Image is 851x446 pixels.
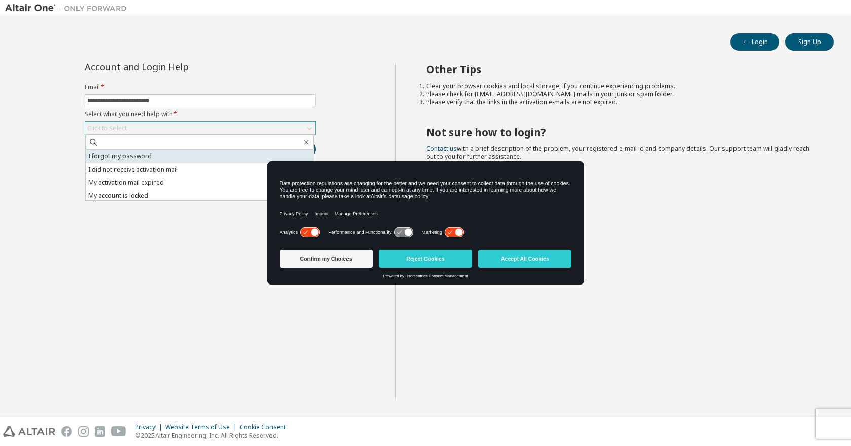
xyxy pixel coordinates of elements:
[61,426,72,437] img: facebook.svg
[85,63,269,71] div: Account and Login Help
[5,3,132,13] img: Altair One
[730,33,779,51] button: Login
[3,426,55,437] img: altair_logo.svg
[426,63,816,76] h2: Other Tips
[111,426,126,437] img: youtube.svg
[86,150,314,163] li: I forgot my password
[426,144,457,153] a: Contact us
[426,90,816,98] li: Please check for [EMAIL_ADDRESS][DOMAIN_NAME] mails in your junk or spam folder.
[95,426,105,437] img: linkedin.svg
[240,423,292,431] div: Cookie Consent
[85,110,316,118] label: Select what you need help with
[426,98,816,106] li: Please verify that the links in the activation e-mails are not expired.
[135,431,292,440] p: © 2025 Altair Engineering, Inc. All Rights Reserved.
[135,423,165,431] div: Privacy
[165,423,240,431] div: Website Terms of Use
[78,426,89,437] img: instagram.svg
[85,122,315,134] div: Click to select
[426,82,816,90] li: Clear your browser cookies and local storage, if you continue experiencing problems.
[426,144,809,161] span: with a brief description of the problem, your registered e-mail id and company details. Our suppo...
[85,83,316,91] label: Email
[87,124,127,132] div: Click to select
[426,126,816,139] h2: Not sure how to login?
[785,33,834,51] button: Sign Up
